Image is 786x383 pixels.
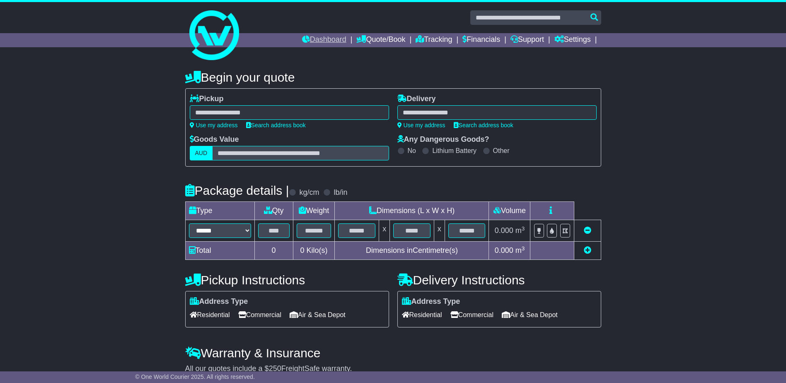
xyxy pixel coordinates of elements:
td: Dimensions in Centimetre(s) [335,242,489,260]
h4: Begin your quote [185,70,601,84]
span: 0.000 [495,226,513,235]
a: Settings [554,33,591,47]
span: Air & Sea Depot [502,308,558,321]
h4: Warranty & Insurance [185,346,601,360]
span: © One World Courier 2025. All rights reserved. [135,373,255,380]
a: Search address book [246,122,306,128]
span: 0.000 [495,246,513,255]
label: No [408,147,416,155]
span: Commercial [450,308,493,321]
a: Remove this item [584,226,591,235]
a: Dashboard [302,33,346,47]
label: Other [493,147,510,155]
label: lb/in [334,188,347,197]
label: AUD [190,146,213,160]
label: kg/cm [299,188,319,197]
h4: Pickup Instructions [185,273,389,287]
td: Qty [254,202,293,220]
label: Any Dangerous Goods? [397,135,489,144]
td: x [434,220,445,242]
td: x [379,220,390,242]
td: Volume [489,202,530,220]
td: Dimensions (L x W x H) [335,202,489,220]
a: Financials [462,33,500,47]
sup: 3 [522,245,525,252]
span: Commercial [238,308,281,321]
td: Type [185,202,254,220]
h4: Delivery Instructions [397,273,601,287]
td: Weight [293,202,335,220]
label: Goods Value [190,135,239,144]
td: 0 [254,242,293,260]
span: m [515,226,525,235]
label: Address Type [402,297,460,306]
span: m [515,246,525,255]
a: Search address book [454,122,513,128]
a: Quote/Book [356,33,405,47]
div: All our quotes include a $ FreightSafe warranty. [185,364,601,373]
sup: 3 [522,225,525,232]
span: 250 [269,364,281,373]
a: Tracking [416,33,452,47]
span: 0 [300,246,304,255]
a: Add new item [584,246,591,255]
span: Air & Sea Depot [290,308,346,321]
label: Address Type [190,297,248,306]
a: Use my address [190,122,238,128]
a: Use my address [397,122,445,128]
label: Pickup [190,95,224,104]
td: Kilo(s) [293,242,335,260]
td: Total [185,242,254,260]
a: Support [510,33,544,47]
span: Residential [402,308,442,321]
h4: Package details | [185,184,289,197]
label: Delivery [397,95,436,104]
span: Residential [190,308,230,321]
label: Lithium Battery [432,147,476,155]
